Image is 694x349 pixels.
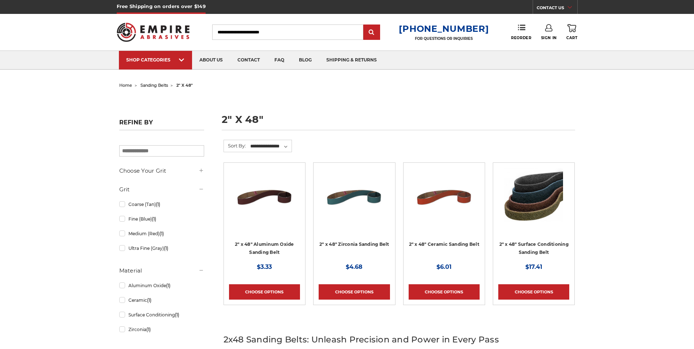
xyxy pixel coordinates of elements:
[415,168,473,226] img: 2" x 48" Sanding Belt - Ceramic
[325,168,383,226] img: 2" x 48" Sanding Belt - Zirconia
[224,140,246,151] label: Sort By:
[119,213,204,225] a: Fine (Blue)
[229,168,300,239] a: 2" x 48" Sanding Belt - Aluminum Oxide
[267,51,292,70] a: faq
[119,266,204,275] h5: Material
[119,242,204,255] a: Ultra Fine (Gray)
[140,83,168,88] a: sanding belts
[409,241,479,247] a: 2" x 48" Ceramic Sanding Belt
[119,294,204,307] a: Ceramic
[511,35,531,40] span: Reorder
[152,216,156,222] span: (1)
[346,263,363,270] span: $4.68
[147,297,151,303] span: (1)
[235,168,294,226] img: 2" x 48" Sanding Belt - Aluminum Oxide
[498,284,569,300] a: Choose Options
[229,284,300,300] a: Choose Options
[436,263,451,270] span: $6.01
[192,51,230,70] a: about us
[511,24,531,40] a: Reorder
[117,18,190,46] img: Empire Abrasives
[409,284,480,300] a: Choose Options
[235,241,294,255] a: 2" x 48" Aluminum Oxide Sanding Belt
[566,35,577,40] span: Cart
[146,327,151,332] span: (1)
[537,4,577,14] a: CONTACT US
[119,198,204,211] a: Coarse (Tan)
[498,168,569,239] a: 2"x48" Surface Conditioning Sanding Belts
[319,168,390,239] a: 2" x 48" Sanding Belt - Zirconia
[525,263,542,270] span: $17.41
[119,185,204,194] h5: Grit
[399,23,489,34] a: [PHONE_NUMBER]
[222,115,575,130] h1: 2" x 48"
[176,83,193,88] span: 2" x 48"
[230,51,267,70] a: contact
[409,168,480,239] a: 2" x 48" Sanding Belt - Ceramic
[224,333,575,346] h2: 2x48 Sanding Belts: Unleash Precision and Power in Every Pass
[319,241,389,247] a: 2" x 48" Zirconia Sanding Belt
[160,231,164,236] span: (1)
[119,308,204,321] a: Surface Conditioning
[566,24,577,40] a: Cart
[156,202,160,207] span: (1)
[119,227,204,240] a: Medium (Red)
[119,119,204,130] h5: Refine by
[126,57,185,63] div: SHOP CATEGORIES
[541,35,557,40] span: Sign In
[499,241,569,255] a: 2" x 48" Surface Conditioning Sanding Belt
[119,83,132,88] a: home
[257,263,272,270] span: $3.33
[119,323,204,336] a: Zirconia
[292,51,319,70] a: blog
[504,168,563,226] img: 2"x48" Surface Conditioning Sanding Belts
[166,283,170,288] span: (1)
[249,141,292,152] select: Sort By:
[164,245,168,251] span: (1)
[399,36,489,41] p: FOR QUESTIONS OR INQUIRIES
[319,51,384,70] a: shipping & returns
[119,279,204,292] a: Aluminum Oxide
[364,25,379,40] input: Submit
[319,284,390,300] a: Choose Options
[175,312,179,318] span: (1)
[119,166,204,175] h5: Choose Your Grit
